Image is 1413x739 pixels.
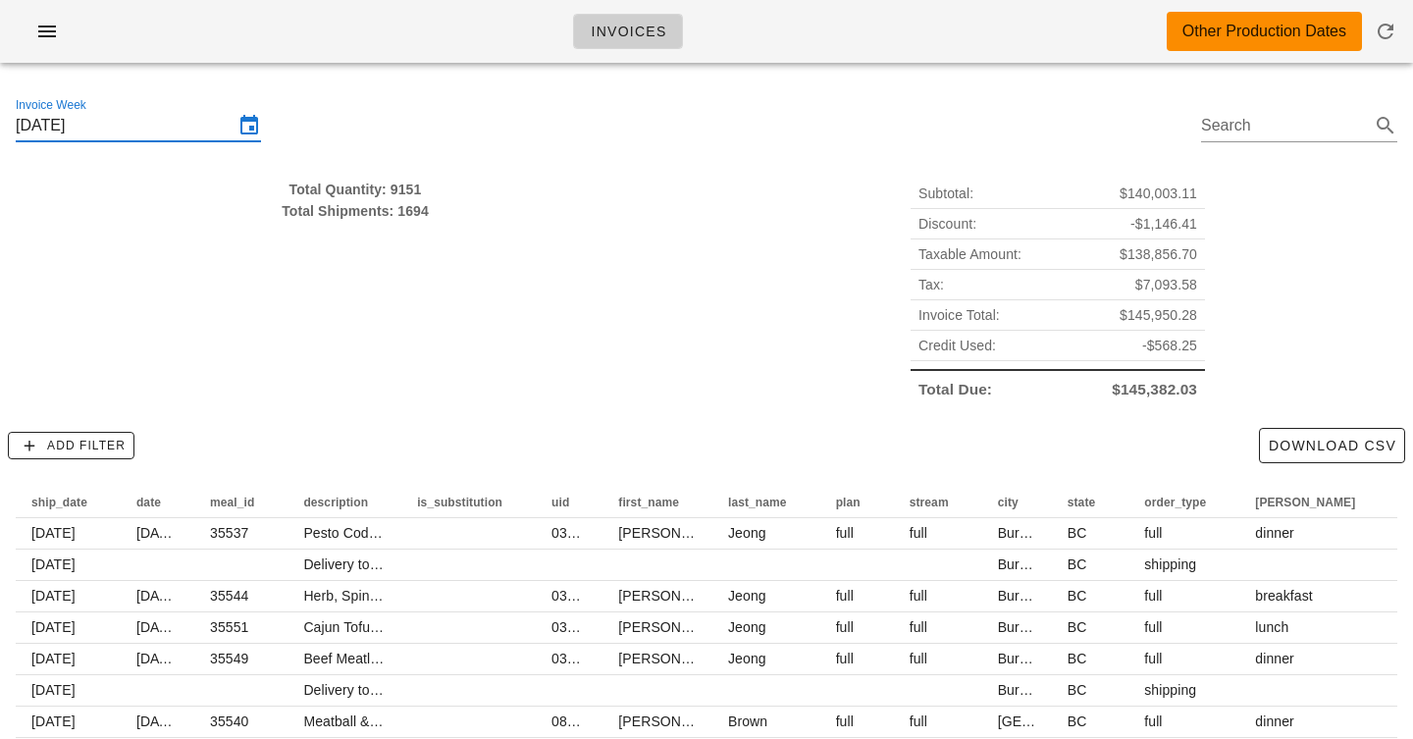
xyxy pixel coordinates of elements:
span: Download CSV [1268,438,1396,453]
span: full [1144,619,1162,635]
span: [PERSON_NAME] [618,713,732,729]
span: Jeong [728,525,766,541]
span: full [836,651,854,666]
span: Jeong [728,588,766,604]
span: Delivery to Burnaby (V5C0H8) [303,556,491,572]
span: [DATE] [136,713,181,729]
span: dinner [1255,525,1294,541]
span: [DATE] [31,651,76,666]
th: city: Not sorted. Activate to sort ascending. [982,487,1052,518]
span: Brown [728,713,767,729]
span: [DATE] [136,651,181,666]
th: meal_id: Not sorted. Activate to sort ascending. [194,487,288,518]
span: meal_id [210,496,254,509]
th: ship_date: Not sorted. Activate to sort ascending. [16,487,121,518]
span: 35537 [210,525,248,541]
th: date: Not sorted. Activate to sort ascending. [121,487,194,518]
th: first_name: Not sorted. Activate to sort ascending. [602,487,712,518]
span: 08HtNpkyZMdaNfog0j35Lis5a8L2 [551,713,760,729]
span: [DATE] [31,588,76,604]
span: [PERSON_NAME] [618,619,732,635]
span: ship_date [31,496,87,509]
span: Cajun Tofu Quinoa Bowl with Creamy Herb Dressing [303,619,627,635]
span: $145,382.03 [1112,379,1197,400]
span: breakfast [1255,588,1313,604]
span: -$1,146.41 [1130,213,1197,235]
span: city [998,496,1019,509]
span: full [910,619,927,635]
span: $145,950.28 [1120,304,1197,326]
span: [PERSON_NAME] [1255,496,1355,509]
span: full [1144,525,1162,541]
span: full [1144,651,1162,666]
span: BC [1068,651,1087,666]
span: 03dHCO4W2yeakbWrlnicrPtolMt1 [551,588,761,604]
span: $138,856.70 [1120,243,1197,265]
span: [DATE] [31,619,76,635]
span: 03dHCO4W2yeakbWrlnicrPtolMt1 [551,525,761,541]
span: uid [551,496,569,509]
span: BC [1068,525,1087,541]
span: full [836,713,854,729]
span: full [836,525,854,541]
span: [DATE] [31,713,76,729]
span: Total Due: [918,379,992,400]
th: description: Not sorted. Activate to sort ascending. [288,487,401,518]
div: Total Quantity: 9151 [16,179,695,200]
span: 35549 [210,651,248,666]
span: Discount: [918,213,976,235]
span: full [910,651,927,666]
label: Invoice Week [16,98,86,113]
span: Subtotal: [918,183,973,204]
span: full [1144,713,1162,729]
span: [DATE] [31,682,76,698]
span: [GEOGRAPHIC_DATA] [998,713,1142,729]
span: description [303,496,368,509]
span: 35540 [210,713,248,729]
span: last_name [728,496,787,509]
span: Burnaby [998,619,1050,635]
span: plan [836,496,861,509]
span: full [910,588,927,604]
span: -$568.25 [1142,335,1197,356]
span: Invoice Total: [918,304,1000,326]
th: last_name: Not sorted. Activate to sort ascending. [712,487,820,518]
span: Burnaby [998,588,1050,604]
span: order_type [1144,496,1206,509]
span: $7,093.58 [1135,274,1197,295]
span: Tax: [918,274,944,295]
span: Taxable Amount: [918,243,1021,265]
th: uid: Not sorted. Activate to sort ascending. [536,487,602,518]
span: Pesto Cod with [PERSON_NAME] [303,525,515,541]
span: Jeong [728,619,766,635]
span: [PERSON_NAME] [618,525,732,541]
span: [DATE] [136,619,181,635]
span: Burnaby [998,556,1050,572]
span: BC [1068,713,1087,729]
span: dinner [1255,651,1294,666]
span: state [1068,496,1096,509]
span: date [136,496,161,509]
span: full [910,525,927,541]
span: [DATE] [136,588,181,604]
span: dinner [1255,713,1294,729]
span: $140,003.11 [1120,183,1197,204]
span: Burnaby [998,525,1050,541]
span: [DATE] [136,525,181,541]
span: Herb, Spinach & Feta Frittata [303,588,484,604]
span: 03dHCO4W2yeakbWrlnicrPtolMt1 [551,619,761,635]
div: Total Shipments: 1694 [16,200,695,222]
span: full [910,713,927,729]
span: 35544 [210,588,248,604]
span: Beef Meatloaf with Mushroom Cream Sauce [303,651,577,666]
span: stream [910,496,949,509]
span: Burnaby [998,651,1050,666]
span: full [836,619,854,635]
span: 35551 [210,619,248,635]
span: BC [1068,556,1087,572]
span: Invoices [590,24,666,39]
th: is_substitution: Not sorted. Activate to sort ascending. [401,487,536,518]
span: 03dHCO4W2yeakbWrlnicrPtolMt1 [551,651,761,666]
th: state: Not sorted. Activate to sort ascending. [1052,487,1129,518]
span: BC [1068,682,1087,698]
